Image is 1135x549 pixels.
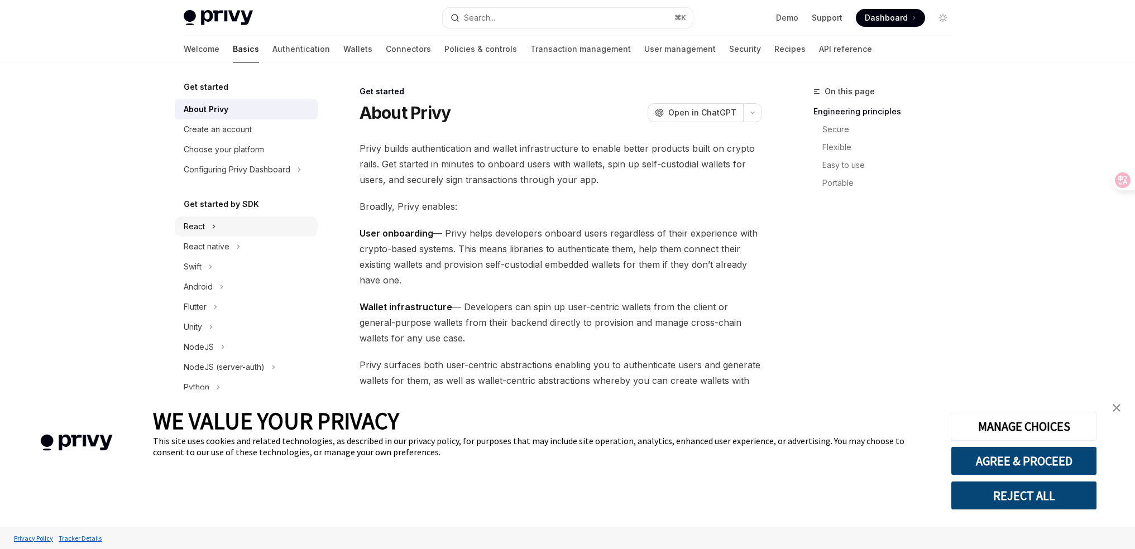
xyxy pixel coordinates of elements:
[184,80,228,94] h5: Get started
[813,121,961,138] a: Secure
[175,216,318,237] button: React
[813,138,961,156] a: Flexible
[360,86,762,97] div: Get started
[360,357,762,404] span: Privy surfaces both user-centric abstractions enabling you to authenticate users and generate wal...
[175,257,318,277] button: Swift
[813,174,961,192] a: Portable
[184,340,214,354] div: NodeJS
[184,143,264,156] div: Choose your platform
[951,446,1097,475] button: AGREE & PROCEED
[360,103,451,123] h1: About Privy
[360,228,433,239] strong: User onboarding
[175,99,318,119] a: About Privy
[153,435,934,458] div: This site uses cookies and related technologies, as described in our privacy policy, for purposes...
[175,139,318,160] a: Choose your platform
[813,103,961,121] a: Engineering principles
[825,85,875,98] span: On this page
[644,36,716,62] a: User management
[175,317,318,337] button: Unity
[233,36,259,62] a: Basics
[184,10,253,26] img: light logo
[934,9,952,27] button: Toggle dark mode
[668,107,736,118] span: Open in ChatGPT
[153,406,399,435] span: WE VALUE YOUR PRIVACY
[464,11,495,25] div: Search...
[272,36,330,62] a: Authentication
[444,36,517,62] a: Policies & controls
[175,160,318,180] button: Configuring Privy Dashboard
[184,280,213,293] div: Android
[951,412,1097,441] button: MANAGE CHOICES
[865,12,908,23] span: Dashboard
[774,36,806,62] a: Recipes
[819,36,872,62] a: API reference
[17,418,136,467] img: company logo
[184,163,290,176] div: Configuring Privy Dashboard
[812,12,842,23] a: Support
[11,528,56,548] a: Privacy Policy
[951,481,1097,510] button: REJECT ALL
[184,36,219,62] a: Welcome
[184,300,207,314] div: Flutter
[360,299,762,346] span: — Developers can spin up user-centric wallets from the client or general-purpose wallets from the...
[184,360,265,374] div: NodeJS (server-auth)
[175,237,318,257] button: React native
[175,119,318,139] a: Create an account
[729,36,761,62] a: Security
[530,36,631,62] a: Transaction management
[443,8,693,28] button: Search...⌘K
[184,123,252,136] div: Create an account
[674,13,686,22] span: ⌘ K
[813,156,961,174] a: Easy to use
[184,320,202,334] div: Unity
[175,377,318,397] button: Python
[856,9,925,27] a: Dashboard
[175,357,318,377] button: NodeJS (server-auth)
[184,198,259,211] h5: Get started by SDK
[184,260,202,273] div: Swift
[184,103,228,116] div: About Privy
[56,528,104,548] a: Tracker Details
[360,225,762,288] span: — Privy helps developers onboard users regardless of their experience with crypto-based systems. ...
[386,36,431,62] a: Connectors
[360,301,452,312] strong: Wallet infrastructure
[360,141,762,187] span: Privy builds authentication and wallet infrastructure to enable better products built on crypto r...
[175,277,318,297] button: Android
[343,36,372,62] a: Wallets
[776,12,798,23] a: Demo
[1105,397,1128,419] a: close banner
[184,220,205,233] div: React
[1113,404,1120,412] img: close banner
[175,337,318,357] button: NodeJS
[648,103,743,122] button: Open in ChatGPT
[360,199,762,214] span: Broadly, Privy enables:
[184,381,209,394] div: Python
[184,240,229,253] div: React native
[175,297,318,317] button: Flutter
